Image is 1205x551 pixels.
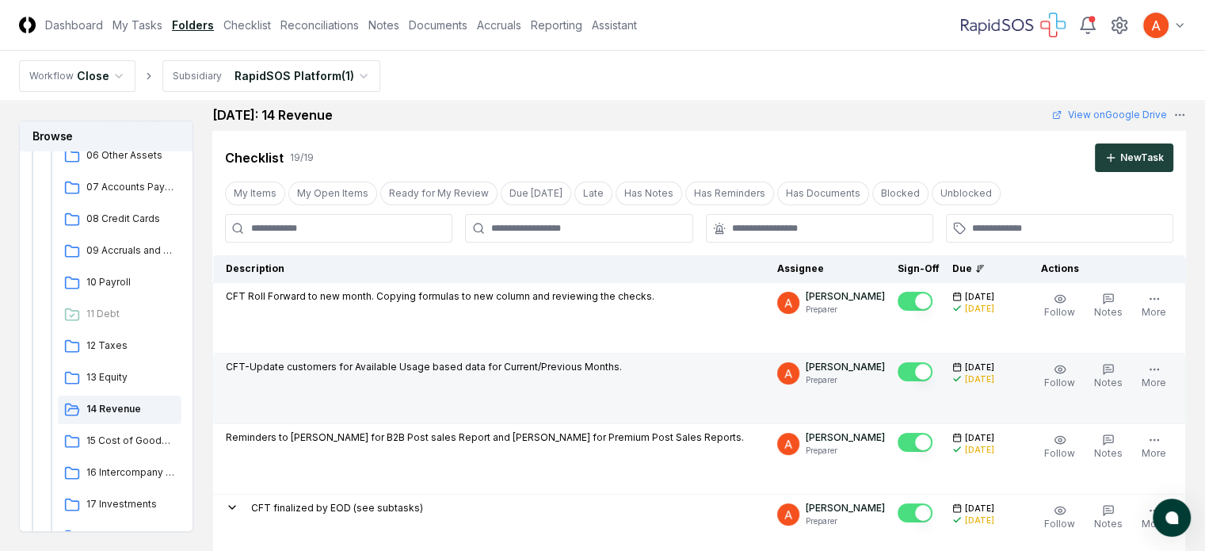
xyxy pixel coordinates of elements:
[1028,262,1173,276] div: Actions
[280,17,359,33] a: Reconciliations
[685,182,774,205] button: Has Reminders
[1153,499,1191,537] button: atlas-launcher
[965,373,994,385] div: [DATE]
[288,182,377,205] button: My Open Items
[1091,360,1126,393] button: Notes
[86,148,175,163] span: 06 Other Assets
[777,292,799,314] img: ACg8ocK3mdmu6YYpaRl40uhUUGu9oxSxFSb1vbjsnEih2JuwAH1PGA=s96-c
[225,182,285,205] button: My Items
[58,174,181,202] a: 07 Accounts Payable
[19,60,380,92] nav: breadcrumb
[58,332,181,361] a: 12 Taxes
[1052,108,1167,122] a: View onGoogle Drive
[213,255,772,283] th: Description
[29,69,74,83] div: Workflow
[86,497,175,511] span: 17 Investments
[58,205,181,234] a: 08 Credit Cards
[1044,377,1075,388] span: Follow
[212,105,333,124] h2: [DATE]: 14 Revenue
[1044,306,1075,318] span: Follow
[58,427,181,456] a: 15 Cost of Goods Sold (COGS)
[1044,447,1075,459] span: Follow
[965,303,994,315] div: [DATE]
[86,339,175,353] span: 12 Taxes
[616,182,682,205] button: Has Notes
[1094,447,1123,459] span: Notes
[898,362,932,381] button: Mark complete
[1091,501,1126,534] button: Notes
[1143,13,1169,38] img: ACg8ocK3mdmu6YYpaRl40uhUUGu9oxSxFSb1vbjsnEih2JuwAH1PGA=s96-c
[806,430,885,445] p: [PERSON_NAME]
[932,182,1001,205] button: Unblocked
[409,17,467,33] a: Documents
[112,17,162,33] a: My Tasks
[965,503,994,515] span: [DATE]
[898,433,932,452] button: Mark complete
[225,148,284,167] div: Checklist
[771,255,891,283] th: Assignee
[806,289,885,304] p: [PERSON_NAME]
[1041,501,1078,534] button: Follow
[477,17,521,33] a: Accruals
[1138,501,1169,534] button: More
[1041,289,1078,323] button: Follow
[380,182,498,205] button: Ready for My Review
[58,237,181,266] a: 09 Accruals and Other Short-term Liabilities
[1120,151,1164,165] div: New Task
[86,465,175,480] span: 16 Intercompany Transactions
[86,402,175,416] span: 14 Revenue
[226,360,622,374] p: CFT-Update customers for Available Usage based data for Current/Previous Months.
[777,433,799,455] img: ACg8ocK3mdmu6YYpaRl40uhUUGu9oxSxFSb1vbjsnEih2JuwAH1PGA=s96-c
[1044,518,1075,530] span: Follow
[1091,430,1126,464] button: Notes
[965,515,994,526] div: [DATE]
[58,142,181,170] a: 06 Other Assets
[368,17,399,33] a: Notes
[806,360,885,374] p: [PERSON_NAME]
[86,370,175,385] span: 13 Equity
[777,182,869,205] button: Has Documents
[58,396,181,424] a: 14 Revenue
[965,444,994,456] div: [DATE]
[19,17,36,33] img: Logo
[961,13,1066,38] img: RapidSOS logo
[777,503,799,526] img: ACg8ocK3mdmu6YYpaRl40uhUUGu9oxSxFSb1vbjsnEih2JuwAH1PGA=s96-c
[1138,430,1169,464] button: More
[226,430,744,445] p: Reminders to [PERSON_NAME] for B2B Post sales Report and [PERSON_NAME] for Premium Post Sales Rep...
[58,522,181,551] a: 18 Long-term Liabilities
[898,292,932,311] button: Mark complete
[898,503,932,522] button: Mark complete
[20,121,193,151] h3: Browse
[1041,360,1078,393] button: Follow
[58,459,181,488] a: 16 Intercompany Transactions
[1095,143,1173,172] button: NewTask
[1138,289,1169,323] button: More
[172,17,214,33] a: Folders
[86,307,175,321] span: 11 Debt
[574,182,612,205] button: Late
[1094,518,1123,530] span: Notes
[806,304,885,316] p: Preparer
[86,529,175,543] span: 18 Long-term Liabilities
[86,212,175,226] span: 08 Credit Cards
[86,434,175,448] span: 15 Cost of Goods Sold (COGS)
[965,362,994,373] span: [DATE]
[58,269,181,297] a: 10 Payroll
[952,262,1016,276] div: Due
[86,275,175,289] span: 10 Payroll
[806,501,885,515] p: [PERSON_NAME]
[58,300,181,329] a: 11 Debt
[251,501,423,515] p: CFT finalized by EOD (see subtasks)
[592,17,637,33] a: Assistant
[965,432,994,444] span: [DATE]
[1094,377,1123,388] span: Notes
[223,17,271,33] a: Checklist
[226,289,654,304] p: CFT Roll Forward to new month. Copying formulas to new column and reviewing the checks.
[86,243,175,258] span: 09 Accruals and Other Short-term Liabilities
[531,17,582,33] a: Reporting
[86,180,175,194] span: 07 Accounts Payable
[173,69,222,83] div: Subsidiary
[1041,430,1078,464] button: Follow
[58,491,181,519] a: 17 Investments
[501,182,571,205] button: Due Today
